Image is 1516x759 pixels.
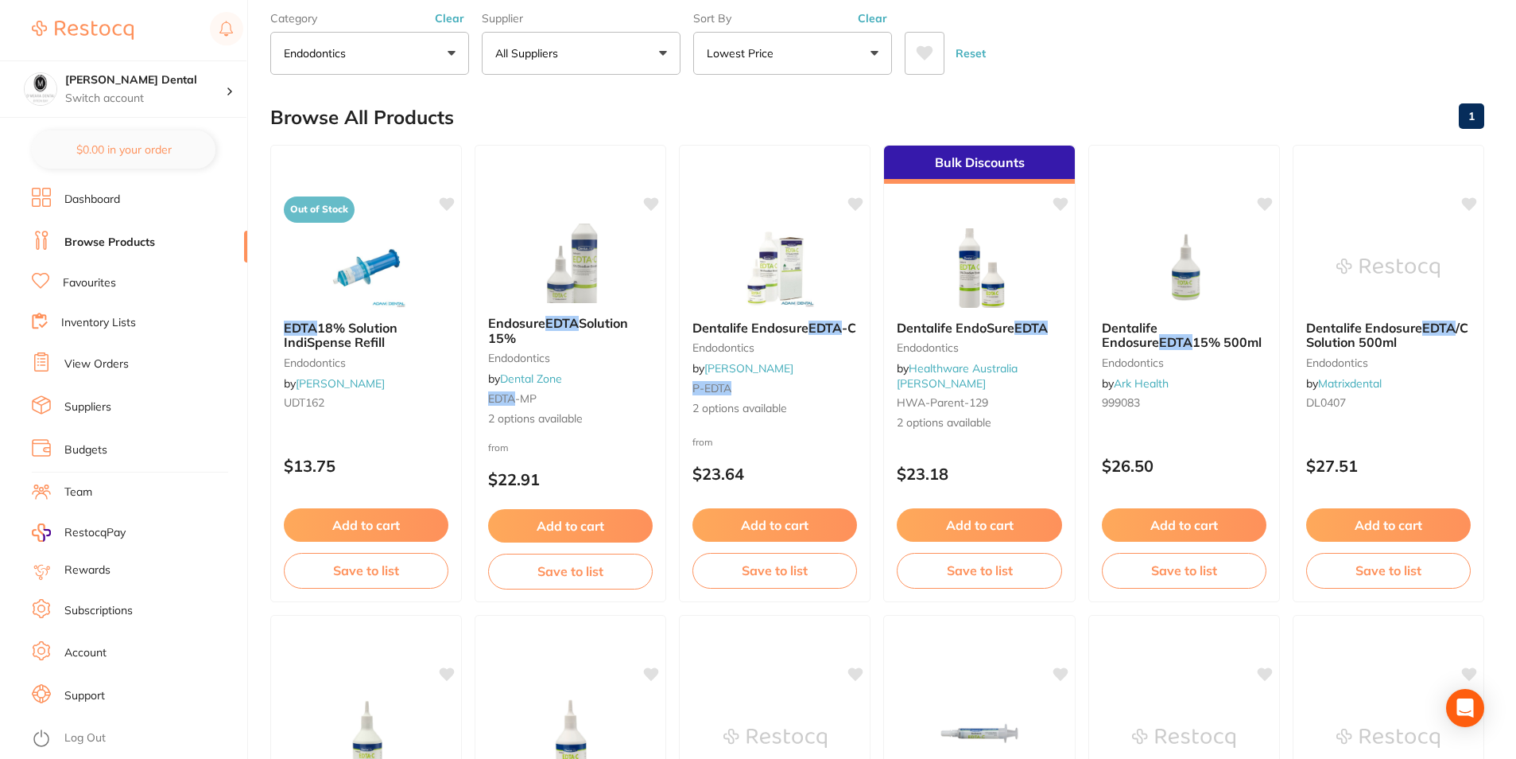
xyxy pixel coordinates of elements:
[897,465,1061,483] p: $23.18
[1014,320,1048,336] em: EDTA
[270,107,454,129] h2: Browse All Products
[1306,320,1468,350] span: /C Solution 500ml
[1306,553,1471,588] button: Save to list
[897,361,1018,390] span: by
[1102,508,1266,542] button: Add to cart
[284,320,317,336] em: EDTA
[1159,334,1192,350] em: EDTA
[692,553,857,588] button: Save to list
[1306,320,1422,336] span: Dentalife Endosure
[693,11,892,25] label: Sort By
[488,372,562,386] span: by
[884,146,1074,184] div: Bulk Discounts
[1318,376,1382,391] a: Matrixdental
[1114,376,1169,391] a: Ark Health
[482,11,680,25] label: Supplier
[64,485,92,500] a: Team
[1306,376,1382,391] span: by
[897,361,1018,390] a: Healthware Australia [PERSON_NAME]
[704,361,793,376] a: [PERSON_NAME]
[284,320,397,350] span: 18% Solution IndiSpense Refill
[284,376,385,391] span: by
[488,509,653,543] button: Add to cart
[1102,356,1266,369] small: endodontics
[64,645,107,661] a: Account
[270,11,469,25] label: Category
[64,525,126,541] span: RestocqPay
[897,395,988,410] span: HWA-parent-129
[284,508,448,542] button: Add to cart
[32,726,242,752] button: Log Out
[61,315,136,331] a: Inventory Lists
[1422,320,1456,336] em: EDTA
[65,72,226,88] h4: O'Meara Dental
[64,235,155,251] a: Browse Products
[482,32,680,75] button: All Suppliers
[1102,457,1266,475] p: $26.50
[692,436,713,448] span: from
[692,341,857,354] small: endodontics
[64,356,129,372] a: View Orders
[315,228,418,308] img: EDTA 18% Solution IndiSpense Refill
[1446,689,1484,727] div: Open Intercom Messenger
[515,391,537,406] span: -MP
[495,45,564,61] p: All Suppliers
[545,315,579,331] em: EDTA
[951,32,991,75] button: Reset
[64,688,105,704] a: Support
[284,321,448,350] b: EDTA 18% Solution IndiSpense Refill
[25,73,56,105] img: O'Meara Dental
[500,372,562,386] a: Dental Zone
[488,554,653,589] button: Save to list
[284,395,324,410] span: UDT162
[707,45,780,61] p: Lowest Price
[284,457,448,475] p: $13.75
[692,321,857,335] b: Dentalife Endosure EDTA-C
[488,315,545,331] span: Endosure
[430,11,469,25] button: Clear
[1306,508,1471,542] button: Add to cart
[692,465,857,483] p: $23.64
[897,553,1061,588] button: Save to list
[488,391,515,406] em: EDTA
[723,228,827,308] img: Dentalife Endosure EDTA-C
[64,399,111,415] a: Suppliers
[488,352,653,364] small: Endodontics
[1306,457,1471,475] p: $27.51
[488,316,653,345] b: Endosure EDTA Solution 15%
[488,442,509,453] span: from
[853,11,892,25] button: Clear
[692,361,793,376] span: by
[1306,356,1471,369] small: endodontics
[296,376,385,391] a: [PERSON_NAME]
[1102,553,1266,588] button: Save to list
[64,603,133,619] a: Subscriptions
[65,91,226,107] p: Switch account
[1102,376,1169,391] span: by
[64,562,111,578] a: Rewards
[1102,395,1140,410] span: 999083
[1336,228,1440,308] img: Dentalife Endosure EDTA/C Solution 500ml
[842,320,856,336] span: -C
[808,320,842,336] em: EDTA
[32,130,215,169] button: $0.00 in your order
[284,553,448,588] button: Save to list
[64,442,107,458] a: Budgets
[32,524,126,542] a: RestocqPay
[928,228,1031,308] img: Dentalife EndoSure EDTA
[284,356,448,369] small: endodontics
[488,470,653,488] p: $22.91
[284,45,352,61] p: endodontics
[1192,334,1262,350] span: 15% 500ml
[284,197,355,223] span: Out of Stock
[1102,321,1266,350] b: Dentalife Endosure EDTA 15% 500ml
[692,381,731,395] em: P-EDTA
[897,320,1014,336] span: Dentalife EndoSure
[897,508,1061,542] button: Add to cart
[692,320,808,336] span: Dentalife Endosure
[519,224,622,303] img: Endosure EDTA Solution 15%
[1306,321,1471,350] b: Dentalife Endosure EDTA/C Solution 500ml
[693,32,892,75] button: Lowest Price
[1102,320,1159,350] span: Dentalife Endosure
[897,341,1061,354] small: Endodontics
